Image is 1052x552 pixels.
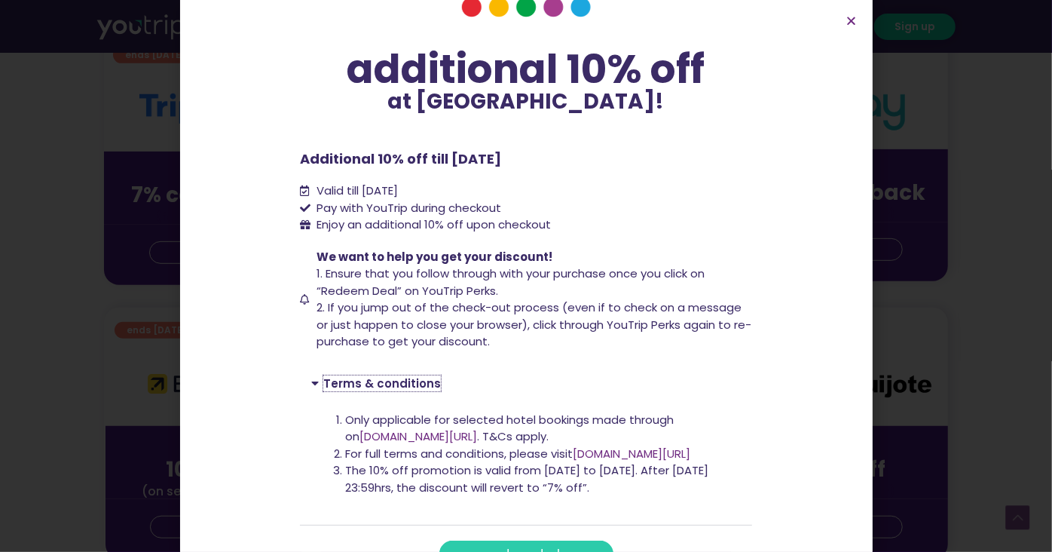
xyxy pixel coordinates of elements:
[846,15,858,26] a: Close
[345,462,741,496] li: The 10% off promotion is valid from [DATE] to [DATE]. After [DATE] 23:59hrs, the discount will re...
[345,412,741,446] li: Only applicable for selected hotel bookings made through on . T&Cs apply.
[313,182,399,200] span: Valid till [DATE]
[345,446,741,463] li: For full terms and conditions, please visit
[300,366,752,400] div: Terms & conditions
[300,149,752,169] p: Additional 10% off till [DATE]
[317,216,552,232] span: Enjoy an additional 10% off upon checkout
[300,400,752,526] div: Terms & conditions
[300,91,752,112] p: at [GEOGRAPHIC_DATA]!
[313,200,502,217] span: Pay with YouTrip during checkout
[317,265,705,299] span: 1. Ensure that you follow through with your purchase once you click on “Redeem Deal” on YouTrip P...
[317,249,553,265] span: We want to help you get your discount!
[359,428,477,444] a: [DOMAIN_NAME][URL]
[300,48,752,91] div: additional 10% off
[317,299,752,349] span: 2. If you jump out of the check-out process (even if to check on a message or just happen to clos...
[573,446,690,462] a: [DOMAIN_NAME][URL]
[323,376,441,391] a: Terms & conditions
